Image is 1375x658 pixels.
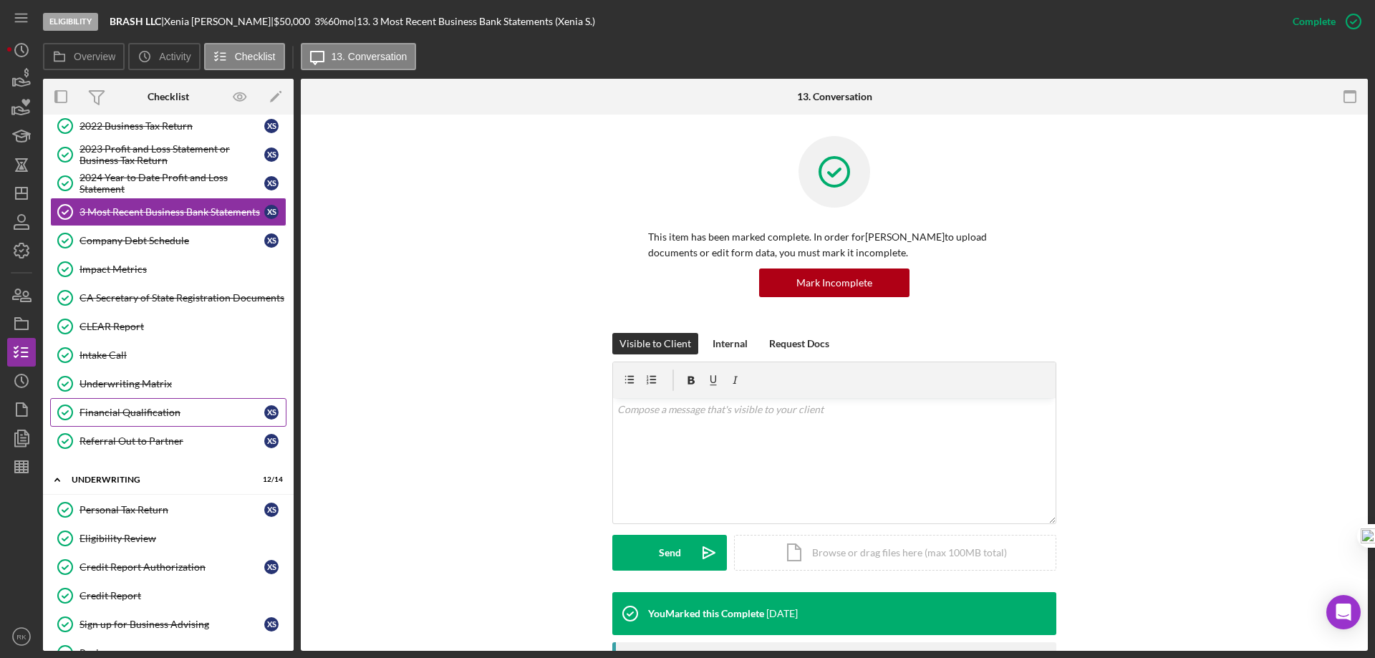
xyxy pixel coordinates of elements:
button: Internal [705,333,755,354]
div: Eligibility Review [79,533,286,544]
div: $50,000 [274,16,314,27]
a: 2024 Year to Date Profit and Loss StatementXS [50,169,286,198]
button: Send [612,535,727,571]
div: 2022 Business Tax Return [79,120,264,132]
div: Underwriting [72,475,247,484]
div: X S [264,503,279,517]
a: 3 Most Recent Business Bank StatementsXS [50,198,286,226]
div: CA Secretary of State Registration Documents [79,292,286,304]
div: Internal [713,333,748,354]
a: 2023 Profit and Loss Statement or Business Tax ReturnXS [50,140,286,169]
div: Intake Call [79,349,286,361]
div: X S [264,617,279,632]
button: Mark Incomplete [759,268,910,297]
label: Overview [74,51,115,62]
p: This item has been marked complete. In order for [PERSON_NAME] to upload documents or edit form d... [648,229,1021,261]
div: You Marked this Complete [648,608,764,619]
div: X S [264,147,279,162]
div: X S [264,434,279,448]
b: BRASH LLC [110,15,161,27]
div: Xenia [PERSON_NAME] | [164,16,274,27]
a: Eligibility Review [50,524,286,553]
a: CA Secretary of State Registration Documents [50,284,286,312]
div: 13. Conversation [797,91,872,102]
div: 2023 Profit and Loss Statement or Business Tax Return [79,143,264,166]
div: Eligibility [43,13,98,31]
div: 60 mo [328,16,354,27]
a: Underwriting Matrix [50,369,286,398]
button: Checklist [204,43,285,70]
label: 13. Conversation [332,51,407,62]
div: Open Intercom Messenger [1326,595,1361,629]
div: Financial Qualification [79,407,264,418]
label: Activity [159,51,190,62]
a: Credit Report [50,581,286,610]
div: Request Docs [769,333,829,354]
label: Checklist [235,51,276,62]
div: Send [659,535,681,571]
button: RK [7,622,36,651]
div: Company Debt Schedule [79,235,264,246]
time: 2025-06-02 19:36 [766,608,798,619]
div: Credit Report [79,590,286,601]
a: Referral Out to PartnerXS [50,427,286,455]
div: 3 Most Recent Business Bank Statements [79,206,264,218]
div: | 13. 3 Most Recent Business Bank Statements (Xenia S.) [354,16,595,27]
div: Sign up for Business Advising [79,619,264,630]
div: | [110,16,164,27]
div: 3 % [314,16,328,27]
div: X S [264,405,279,420]
button: Complete [1278,7,1368,36]
button: Request Docs [762,333,836,354]
div: Credit Report Authorization [79,561,264,573]
button: Activity [128,43,200,70]
div: X S [264,560,279,574]
div: X S [264,205,279,219]
a: Impact Metrics [50,255,286,284]
button: Visible to Client [612,333,698,354]
div: CLEAR Report [79,321,286,332]
a: Personal Tax ReturnXS [50,495,286,524]
div: 2024 Year to Date Profit and Loss Statement [79,172,264,195]
div: Personal Tax Return [79,504,264,516]
div: Visible to Client [619,333,691,354]
a: Sign up for Business AdvisingXS [50,610,286,639]
button: 13. Conversation [301,43,417,70]
a: Intake Call [50,341,286,369]
a: Financial QualificationXS [50,398,286,427]
div: Mark Incomplete [796,268,872,297]
div: Complete [1293,7,1336,36]
div: Impact Metrics [79,263,286,275]
div: X S [264,176,279,190]
a: CLEAR Report [50,312,286,341]
button: Overview [43,43,125,70]
text: RK [16,633,26,641]
div: Referral Out to Partner [79,435,264,447]
div: X S [264,119,279,133]
a: Credit Report AuthorizationXS [50,553,286,581]
div: Checklist [148,91,189,102]
div: 12 / 14 [257,475,283,484]
div: X S [264,233,279,248]
div: Underwriting Matrix [79,378,286,390]
a: Company Debt ScheduleXS [50,226,286,255]
a: 2022 Business Tax ReturnXS [50,112,286,140]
